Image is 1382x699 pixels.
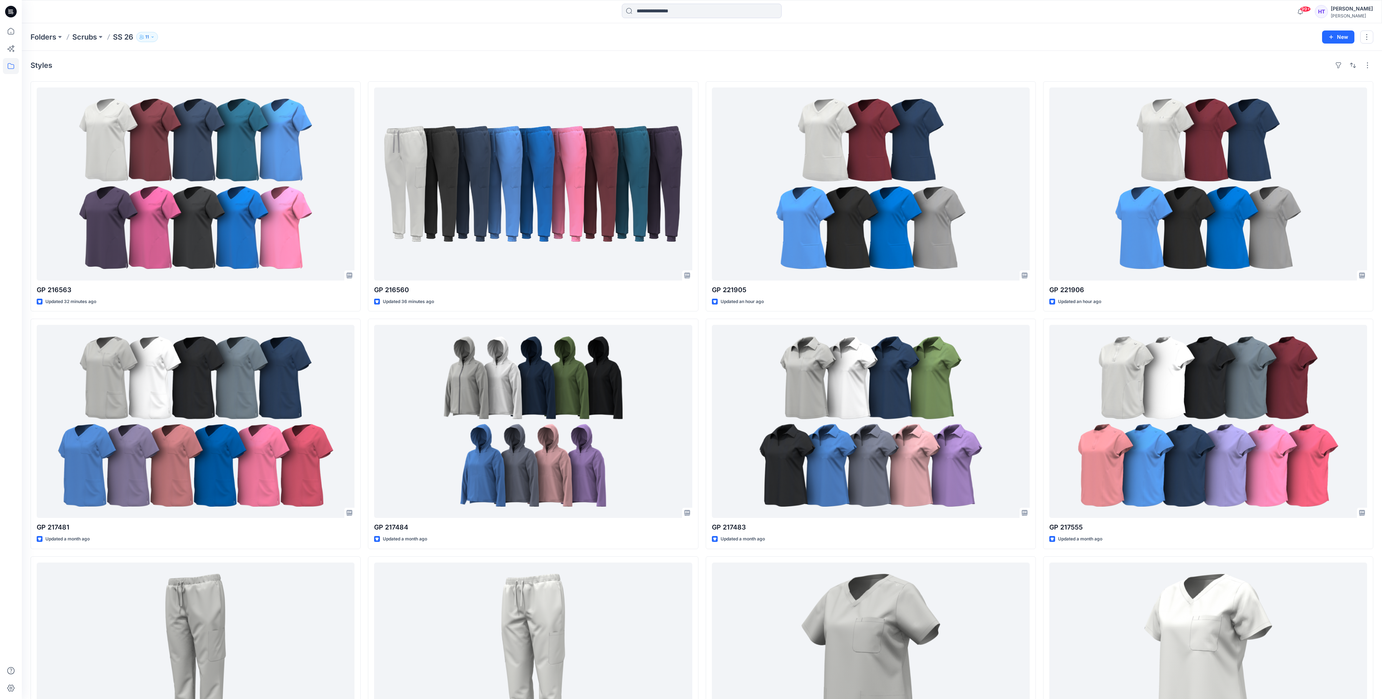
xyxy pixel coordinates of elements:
p: Updated an hour ago [1058,298,1101,306]
p: Updated 36 minutes ago [383,298,434,306]
p: GP 221906 [1049,285,1367,295]
a: GP 217483 [712,325,1030,518]
p: GP 217483 [712,522,1030,532]
div: [PERSON_NAME] [1331,4,1373,13]
a: GP 221906 [1049,87,1367,281]
p: GP 217481 [37,522,354,532]
a: GP 216563 [37,87,354,281]
button: New [1322,30,1354,44]
p: 11 [145,33,149,41]
p: GP 216563 [37,285,354,295]
p: GP 221905 [712,285,1030,295]
p: Updated a month ago [721,535,765,543]
p: GP 217484 [374,522,692,532]
p: GP 217555 [1049,522,1367,532]
a: GP 216560 [374,87,692,281]
a: Scrubs [72,32,97,42]
p: GP 216560 [374,285,692,295]
a: GP 217481 [37,325,354,518]
a: GP 217555 [1049,325,1367,518]
span: 99+ [1300,6,1311,12]
div: HT [1315,5,1328,18]
p: Updated a month ago [45,535,90,543]
button: 11 [136,32,158,42]
p: Updated a month ago [383,535,427,543]
p: Updated a month ago [1058,535,1102,543]
a: Folders [31,32,56,42]
p: Updated 32 minutes ago [45,298,96,306]
h4: Styles [31,61,52,70]
p: Updated an hour ago [721,298,764,306]
p: SS 26 [113,32,133,42]
div: [PERSON_NAME] [1331,13,1373,19]
a: GP 221905 [712,87,1030,281]
a: GP 217484 [374,325,692,518]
